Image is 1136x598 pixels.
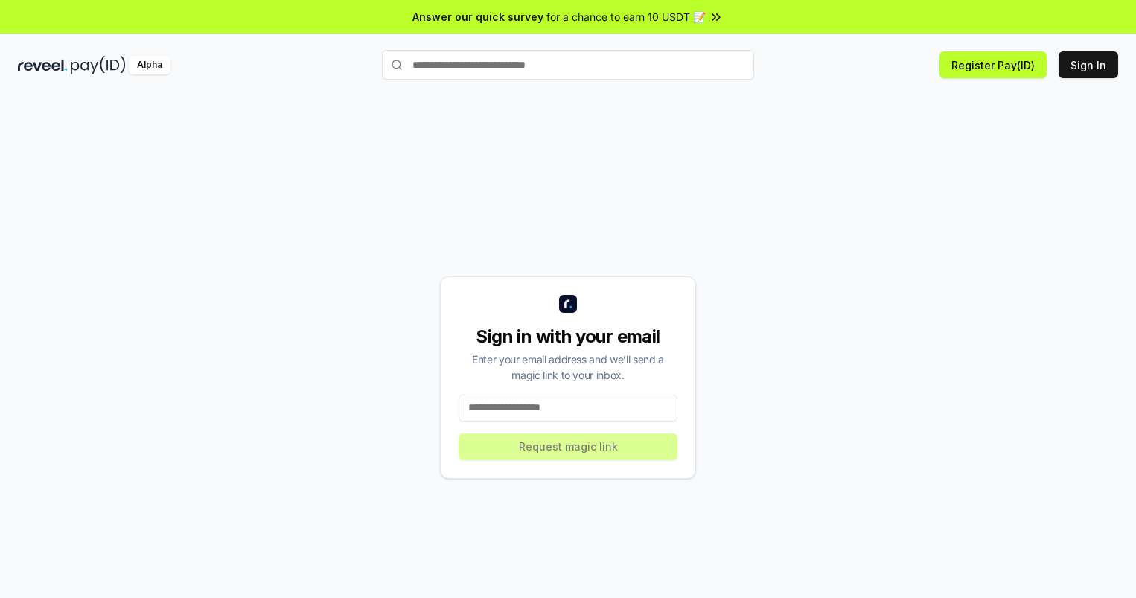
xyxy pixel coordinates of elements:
div: Enter your email address and we’ll send a magic link to your inbox. [459,352,677,383]
span: for a chance to earn 10 USDT 📝 [546,9,706,25]
img: reveel_dark [18,56,68,74]
span: Answer our quick survey [412,9,543,25]
img: pay_id [71,56,126,74]
div: Sign in with your email [459,325,677,349]
button: Register Pay(ID) [939,51,1047,78]
img: logo_small [559,295,577,313]
button: Sign In [1059,51,1118,78]
div: Alpha [129,56,170,74]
